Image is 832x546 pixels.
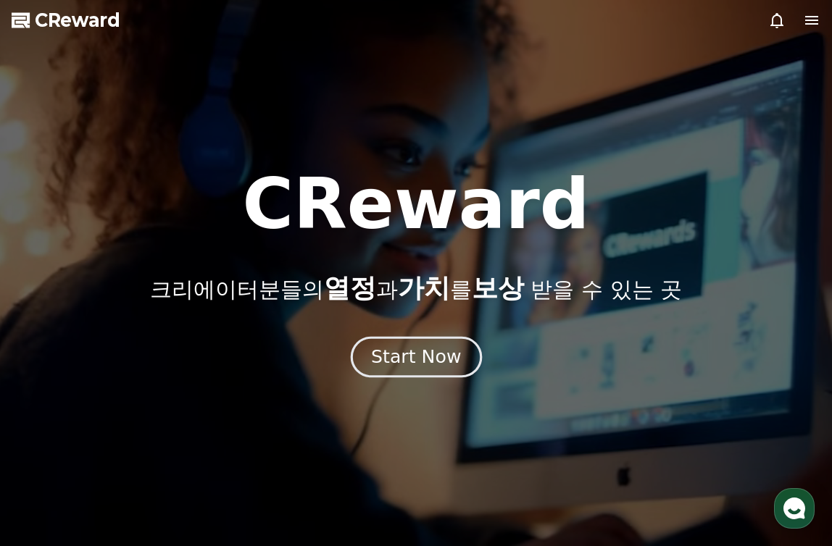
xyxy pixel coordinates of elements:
button: Start Now [350,337,481,378]
span: 열정 [324,273,376,303]
span: CReward [35,9,120,32]
p: 크리에이터분들의 과 를 받을 수 있는 곳 [150,274,682,303]
div: Start Now [371,345,461,369]
a: 홈 [4,426,96,462]
a: 대화 [96,426,187,462]
a: CReward [12,9,120,32]
span: 설정 [224,448,241,459]
span: 가치 [398,273,450,303]
a: Start Now [354,352,479,366]
span: 보상 [472,273,524,303]
h1: CReward [242,169,589,239]
a: 설정 [187,426,278,462]
span: 대화 [133,448,150,460]
span: 홈 [46,448,54,459]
